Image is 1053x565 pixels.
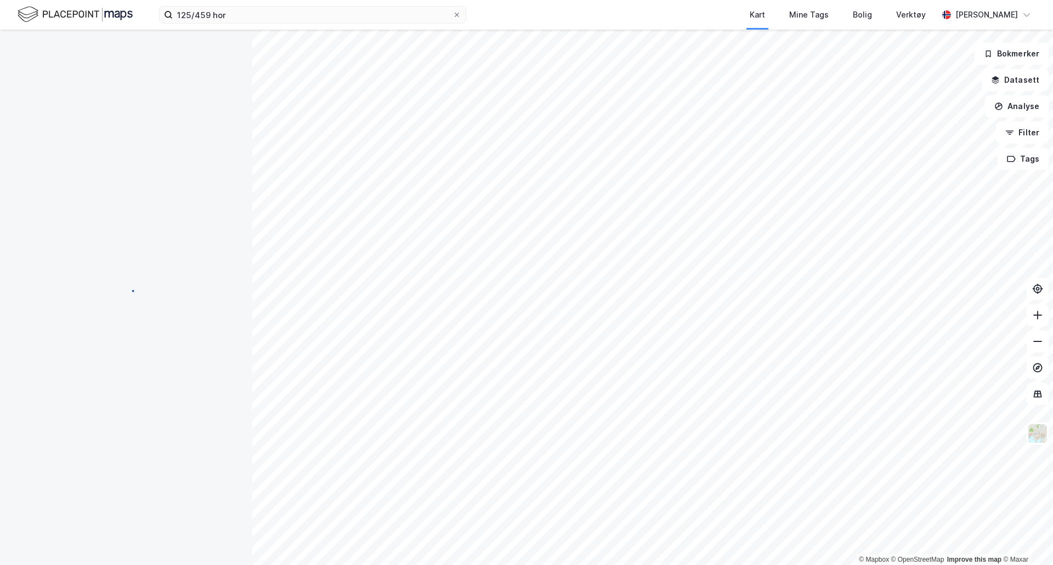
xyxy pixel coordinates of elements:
[975,43,1049,65] button: Bokmerker
[985,95,1049,117] button: Analyse
[1027,423,1048,444] img: Z
[998,512,1053,565] iframe: Chat Widget
[117,282,135,300] img: spinner.a6d8c91a73a9ac5275cf975e30b51cfb.svg
[18,5,133,24] img: logo.f888ab2527a4732fd821a326f86c7f29.svg
[173,7,452,23] input: Søk på adresse, matrikkel, gårdeiere, leietakere eller personer
[853,8,872,21] div: Bolig
[859,556,889,563] a: Mapbox
[947,556,1001,563] a: Improve this map
[982,69,1049,91] button: Datasett
[996,122,1049,144] button: Filter
[998,512,1053,565] div: Kontrollprogram for chat
[955,8,1018,21] div: [PERSON_NAME]
[789,8,829,21] div: Mine Tags
[891,556,944,563] a: OpenStreetMap
[896,8,926,21] div: Verktøy
[750,8,765,21] div: Kart
[998,148,1049,170] button: Tags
